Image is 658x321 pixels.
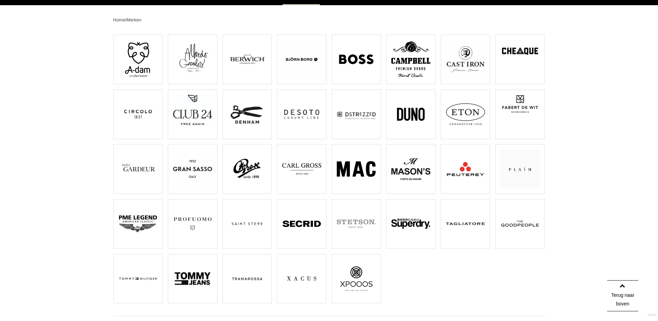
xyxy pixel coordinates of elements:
img: TOMMY HILFIGER [118,259,158,298]
img: BOSS [337,40,376,79]
img: Tramarossa [228,259,267,298]
img: Xacus [282,259,321,298]
a: CAST IRON [441,35,490,84]
a: TOMMY HILFIGER [113,254,163,304]
a: TOMMY JEANS [168,254,217,304]
img: Tagliatore [446,204,485,243]
img: XPOOOS [337,259,376,298]
a: GREVE [222,144,272,194]
img: ETON [446,95,485,134]
a: Duno [386,89,436,139]
img: Circolo [118,95,158,134]
a: Alfredo Gonzales [168,35,217,84]
a: BOSS [332,35,381,84]
a: Tramarossa [222,254,272,304]
a: A-DAM [113,35,163,84]
img: Saint Steve [228,204,267,243]
img: GARDEUR [118,149,158,188]
img: STETSON [337,204,376,243]
a: Divide [648,311,656,319]
a: XPOOOS [332,254,381,304]
img: TOMMY JEANS [173,259,212,298]
img: PME LEGEND [118,204,158,243]
img: GREVE [228,149,267,188]
img: SECRID [282,204,321,243]
a: SECRID [277,199,326,249]
a: DENHAM [222,89,272,139]
a: GROSS [277,144,326,194]
a: FABERT DE WIT [495,89,545,139]
img: SUPERDRY [391,204,430,243]
a: MAC [332,144,381,194]
span: / [125,17,126,22]
img: Cheaque [500,40,540,63]
a: ETON [441,89,490,139]
a: PROFUOMO [168,199,217,249]
a: Tagliatore [441,199,490,249]
img: Desoto [282,95,321,134]
a: PEUTEREY [441,144,490,194]
img: A-DAM [118,40,158,79]
a: The Goodpeople [495,199,545,249]
a: BJÖRN BORG [277,35,326,84]
a: Xacus [277,254,326,304]
img: FABERT DE WIT [500,95,540,113]
a: GRAN SASSO [168,144,217,194]
img: Berwich [228,40,267,79]
a: Club 24 [168,89,217,139]
a: PME LEGEND [113,199,163,249]
img: PROFUOMO [173,204,212,243]
img: PEUTEREY [446,149,485,188]
a: STETSON [332,199,381,249]
a: Plain [495,144,545,194]
a: Masons [386,144,436,194]
a: Home [113,17,125,22]
a: Desoto [277,89,326,139]
a: Berwich [222,35,272,84]
img: Dstrezzed [337,95,376,134]
a: GARDEUR [113,144,163,194]
img: DENHAM [228,95,267,134]
a: Merken [126,17,141,22]
img: GROSS [282,149,321,188]
a: SUPERDRY [386,199,436,249]
a: Terug naar boven [607,280,638,311]
a: Cheaque [495,35,545,84]
img: GRAN SASSO [173,149,212,188]
img: Alfredo Gonzales [173,40,212,75]
img: Duno [391,95,430,134]
a: Circolo [113,89,163,139]
img: Masons [391,149,430,188]
img: BJÖRN BORG [282,40,321,79]
a: Dstrezzed [332,89,381,139]
img: The Goodpeople [500,204,540,243]
img: CAST IRON [446,40,485,79]
img: Campbell [391,40,430,79]
img: MAC [337,149,376,188]
img: Plain [500,149,540,188]
img: Club 24 [173,95,212,125]
a: Campbell [386,35,436,84]
a: Saint Steve [222,199,272,249]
